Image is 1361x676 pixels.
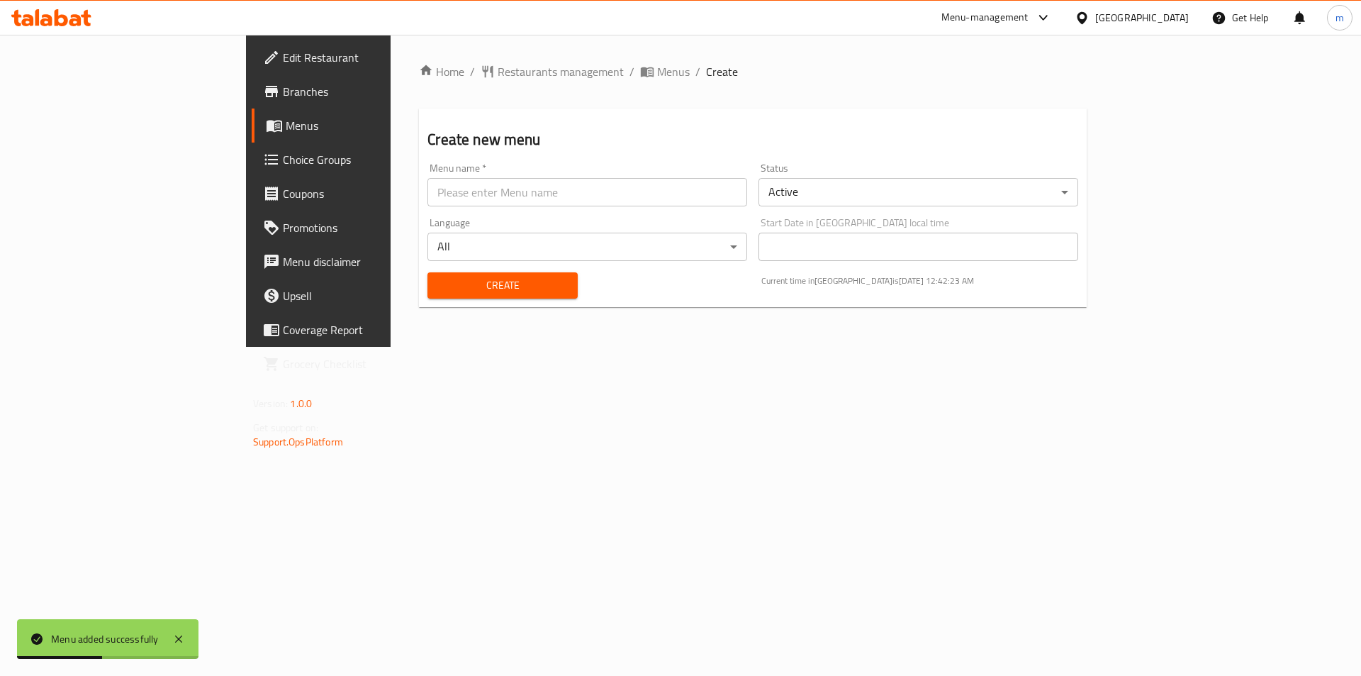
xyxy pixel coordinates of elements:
[419,63,1087,80] nav: breadcrumb
[1335,10,1344,26] span: m
[253,394,288,413] span: Version:
[283,49,462,66] span: Edit Restaurant
[252,109,474,143] a: Menus
[427,272,577,299] button: Create
[283,253,462,270] span: Menu disclaimer
[286,117,462,134] span: Menus
[695,63,700,80] li: /
[252,74,474,109] a: Branches
[252,279,474,313] a: Upsell
[283,151,462,168] span: Choice Groups
[758,178,1078,206] div: Active
[498,63,624,80] span: Restaurants management
[252,245,474,279] a: Menu disclaimer
[640,63,690,80] a: Menus
[481,63,624,80] a: Restaurants management
[283,287,462,304] span: Upsell
[253,433,343,451] a: Support.OpsPlatform
[290,394,312,413] span: 1.0.0
[629,63,634,80] li: /
[51,631,159,647] div: Menu added successfully
[283,355,462,372] span: Grocery Checklist
[439,277,566,294] span: Create
[657,63,690,80] span: Menus
[427,178,747,206] input: Please enter Menu name
[427,233,747,261] div: All
[252,347,474,381] a: Grocery Checklist
[252,143,474,177] a: Choice Groups
[761,275,1078,287] p: Current time in [GEOGRAPHIC_DATA] is [DATE] 12:42:23 AM
[283,185,462,202] span: Coupons
[283,219,462,236] span: Promotions
[252,313,474,347] a: Coverage Report
[427,129,1078,150] h2: Create new menu
[283,321,462,338] span: Coverage Report
[253,419,318,437] span: Get support on:
[283,83,462,100] span: Branches
[252,211,474,245] a: Promotions
[1095,10,1189,26] div: [GEOGRAPHIC_DATA]
[706,63,738,80] span: Create
[941,9,1029,26] div: Menu-management
[252,177,474,211] a: Coupons
[252,40,474,74] a: Edit Restaurant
